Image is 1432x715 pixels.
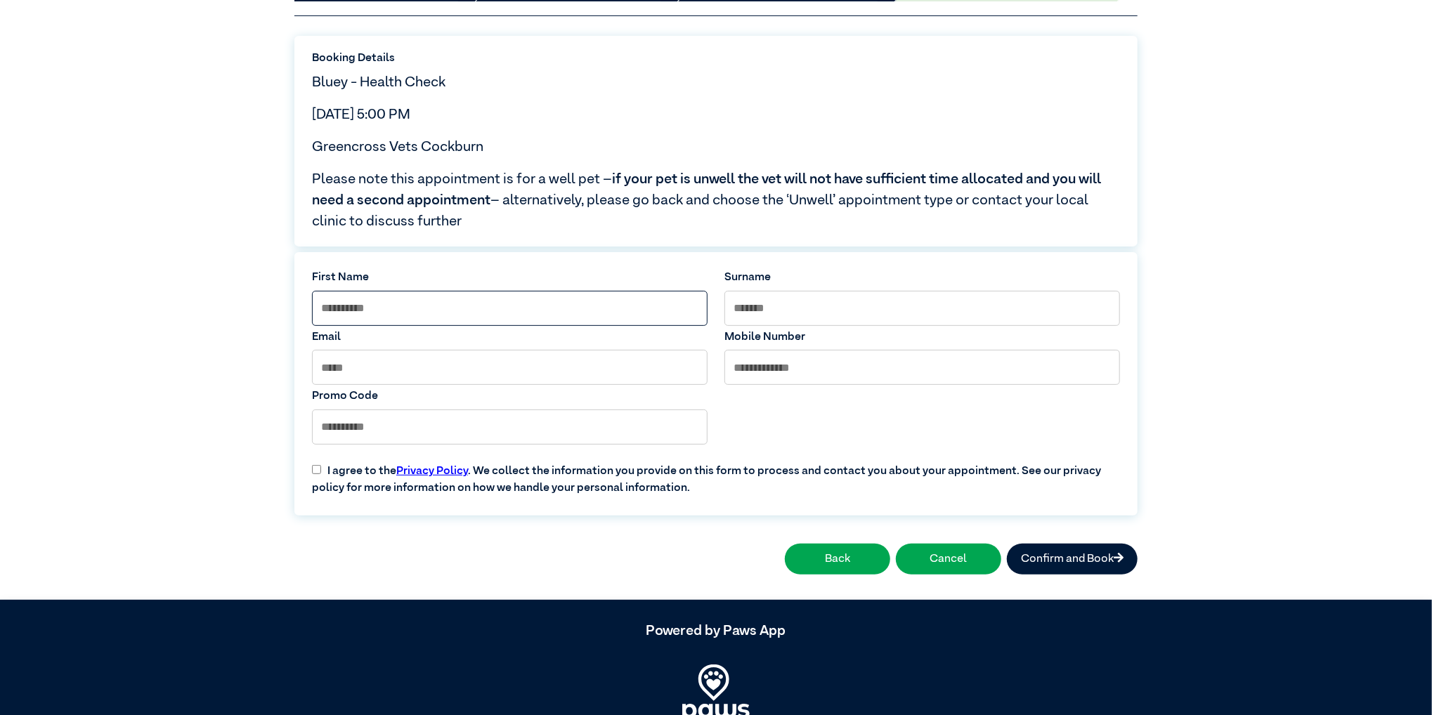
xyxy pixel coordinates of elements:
[312,269,708,286] label: First Name
[312,329,708,346] label: Email
[294,622,1138,639] h5: Powered by Paws App
[896,544,1001,575] button: Cancel
[312,107,410,122] span: [DATE] 5:00 PM
[312,172,1101,207] span: if your pet is unwell the vet will not have sufficient time allocated and you will need a second ...
[304,452,1128,497] label: I agree to the . We collect the information you provide on this form to process and contact you a...
[312,75,445,89] span: Bluey - Health Check
[312,140,483,154] span: Greencross Vets Cockburn
[312,169,1120,232] span: Please note this appointment is for a well pet – – alternatively, please go back and choose the ‘...
[312,388,708,405] label: Promo Code
[312,465,321,474] input: I agree to thePrivacy Policy. We collect the information you provide on this form to process and ...
[724,269,1120,286] label: Surname
[724,329,1120,346] label: Mobile Number
[312,50,1120,67] label: Booking Details
[785,544,890,575] button: Back
[1007,544,1138,575] button: Confirm and Book
[396,466,468,477] a: Privacy Policy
